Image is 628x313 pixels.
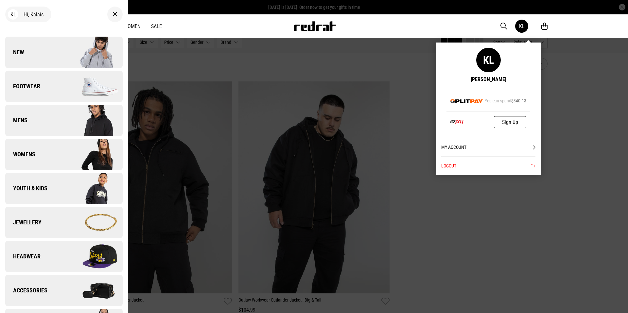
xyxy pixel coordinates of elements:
img: Company [64,240,122,273]
img: Company [64,172,122,205]
a: Women [124,23,141,29]
span: Headwear [5,252,41,260]
div: KL [519,23,525,29]
a: Headwear Company [5,241,123,272]
img: Redrat logo [293,21,336,31]
a: Sale [151,23,162,29]
span: Youth & Kids [5,184,47,192]
span: $340.13 [511,98,526,103]
a: New Company [5,37,123,68]
img: Company [64,70,122,103]
a: Womens Company [5,139,123,170]
img: Company [64,206,122,239]
a: Youth & Kids Company [5,173,123,204]
img: Company [64,138,122,171]
div: Hi, Kalais [5,7,51,22]
span: Footwear [5,82,40,90]
span: Womens [5,150,35,158]
a: Accessories Company [5,275,123,306]
span: Jewellery [5,218,42,226]
span: New [5,48,24,56]
a: My Account [441,138,535,156]
span: Mens [5,116,27,124]
a: Sign Up [494,116,526,128]
a: Jewellery Company [5,207,123,238]
div: [PERSON_NAME] [471,76,506,82]
img: Ezpay [450,120,463,124]
img: Company [64,274,122,307]
div: KL [8,9,18,20]
a: Mens Company [5,105,123,136]
span: Accessories [5,287,47,294]
div: You can spend [485,98,526,103]
img: Company [64,36,122,69]
div: KL [476,48,501,72]
button: Logout [441,156,535,175]
img: Company [64,104,122,137]
a: Footwear Company [5,71,123,102]
img: Splitpay [450,99,483,103]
